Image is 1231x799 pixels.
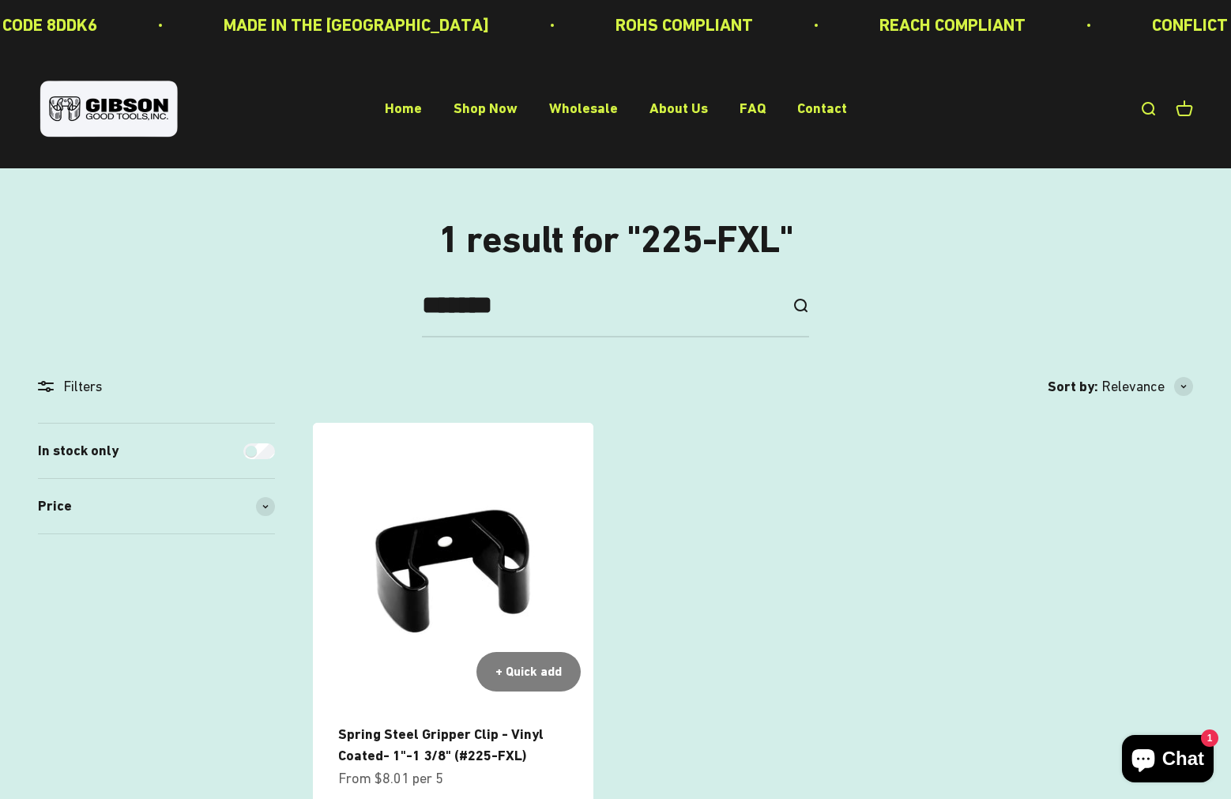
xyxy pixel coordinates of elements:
button: Relevance [1101,375,1193,398]
img: close up of a spring steel gripper clip, tool clip, durable, secure holding, Excellent corrosion ... [313,423,593,703]
sale-price: From $8.01 per 5 [338,767,443,790]
a: Contact [797,100,847,117]
a: Shop Now [454,100,518,117]
inbox-online-store-chat: Shopify online store chat [1117,735,1218,786]
a: About Us [649,100,708,117]
div: Filters [38,375,275,398]
p: REACH COMPLIANT [879,11,1026,39]
a: FAQ [740,100,766,117]
p: ROHS COMPLIANT [615,11,753,39]
div: + Quick add [495,661,562,682]
a: Home [385,100,422,117]
h1: 1 result for "225-FXL" [38,219,1193,261]
label: In stock only [38,439,119,462]
span: Sort by: [1048,375,1098,398]
p: MADE IN THE [GEOGRAPHIC_DATA] [224,11,489,39]
input: Search [422,285,779,326]
span: Relevance [1101,375,1165,398]
button: + Quick add [476,652,581,692]
span: Price [38,495,72,518]
summary: Price [38,479,275,533]
a: Wholesale [549,100,618,117]
a: Spring Steel Gripper Clip - Vinyl Coated- 1"-1 3/8" (#225-FXL) [338,726,544,763]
